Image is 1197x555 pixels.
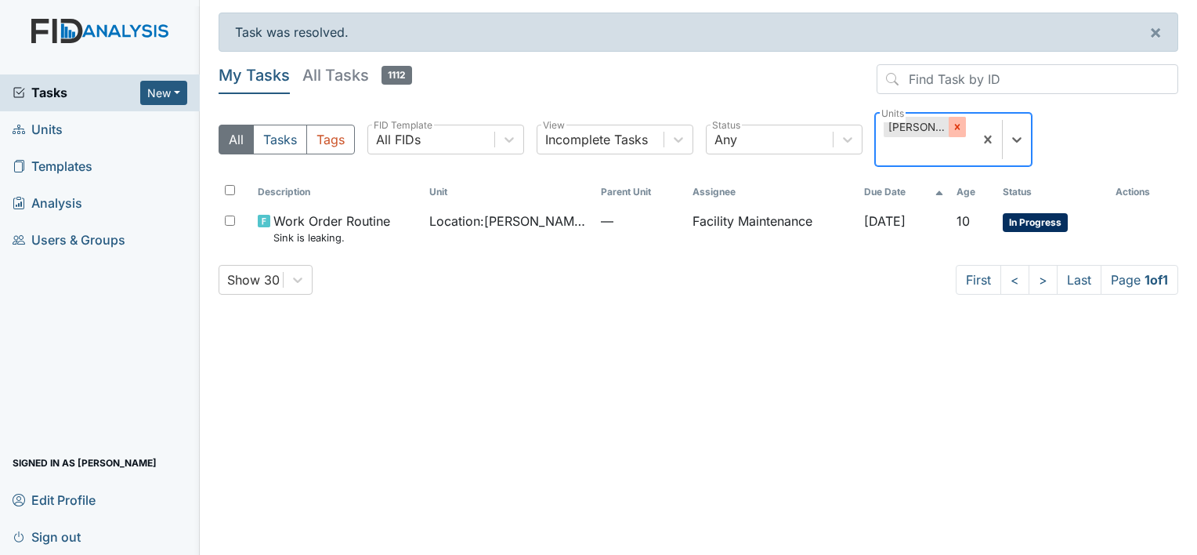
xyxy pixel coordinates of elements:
[219,125,254,154] button: All
[956,265,1178,295] nav: task-pagination
[140,81,187,105] button: New
[227,270,280,289] div: Show 30
[13,191,82,216] span: Analysis
[13,524,81,549] span: Sign out
[429,212,588,230] span: Location : [PERSON_NAME]. ICF
[864,213,906,229] span: [DATE]
[686,179,858,205] th: Assignee
[253,125,307,154] button: Tasks
[302,64,412,86] h5: All Tasks
[996,179,1110,205] th: Toggle SortBy
[714,130,737,149] div: Any
[306,125,355,154] button: Tags
[376,130,421,149] div: All FIDs
[1029,265,1058,295] a: >
[545,130,648,149] div: Incomplete Tasks
[423,179,595,205] th: Toggle SortBy
[1000,265,1029,295] a: <
[251,179,423,205] th: Toggle SortBy
[219,125,355,154] div: Type filter
[13,83,140,102] a: Tasks
[1057,265,1101,295] a: Last
[13,154,92,179] span: Templates
[950,179,996,205] th: Toggle SortBy
[956,265,1001,295] a: First
[13,488,96,512] span: Edit Profile
[1003,213,1068,232] span: In Progress
[601,212,680,230] span: —
[273,212,390,245] span: Work Order Routine Sink is leaking.
[13,118,63,142] span: Units
[686,205,858,252] td: Facility Maintenance
[1134,13,1177,51] button: ×
[858,179,950,205] th: Toggle SortBy
[382,66,412,85] span: 1112
[595,179,686,205] th: Toggle SortBy
[13,228,125,252] span: Users & Groups
[1101,265,1178,295] span: Page
[1109,179,1178,205] th: Actions
[884,117,949,137] div: [PERSON_NAME]. ICF
[13,451,157,475] span: Signed in as [PERSON_NAME]
[219,13,1178,52] div: Task was resolved.
[273,230,390,245] small: Sink is leaking.
[1149,20,1162,43] span: ×
[957,213,970,229] span: 10
[1145,272,1168,288] strong: 1 of 1
[225,185,235,195] input: Toggle All Rows Selected
[877,64,1178,94] input: Find Task by ID
[219,64,290,86] h5: My Tasks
